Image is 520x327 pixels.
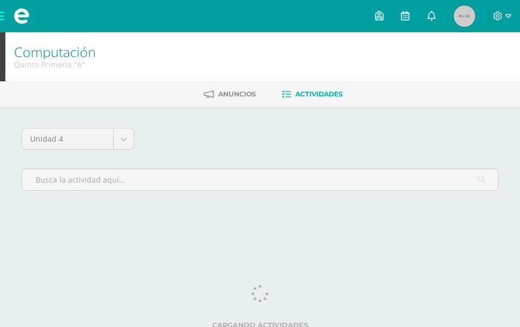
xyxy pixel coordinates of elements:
[14,59,96,69] div: Quinto Primaria 'A'
[14,43,96,61] a: Computación
[282,86,343,103] a: Actividades
[30,129,105,149] span: Unidad 4
[22,169,498,190] input: Busca la actividad aquí...
[22,129,134,149] a: Unidad 4
[14,44,96,59] h1: Computación
[295,90,343,98] span: Actividades
[454,5,475,27] img: 45x45
[218,90,256,98] span: Anuncios
[204,86,256,103] a: Anuncios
